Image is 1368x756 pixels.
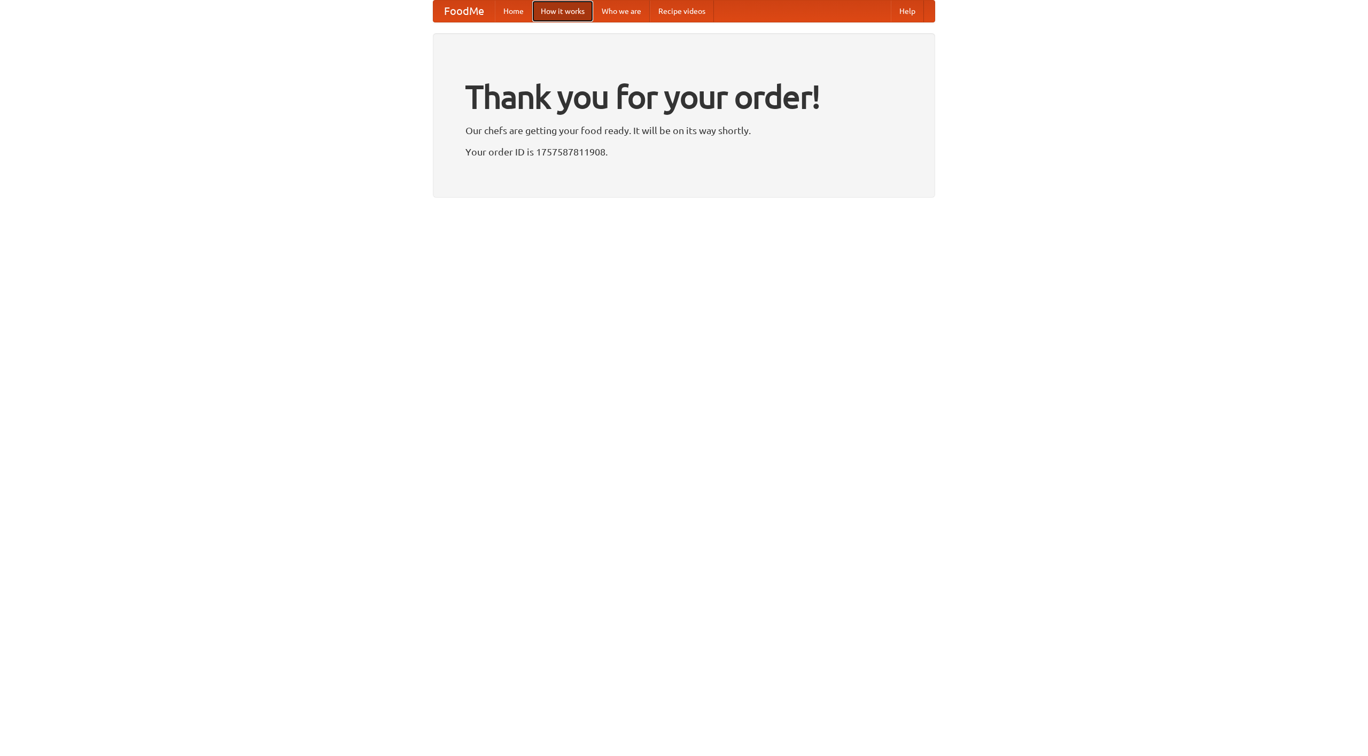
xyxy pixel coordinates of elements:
[650,1,714,22] a: Recipe videos
[891,1,924,22] a: Help
[465,71,903,122] h1: Thank you for your order!
[593,1,650,22] a: Who we are
[495,1,532,22] a: Home
[465,144,903,160] p: Your order ID is 1757587811908.
[465,122,903,138] p: Our chefs are getting your food ready. It will be on its way shortly.
[433,1,495,22] a: FoodMe
[532,1,593,22] a: How it works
